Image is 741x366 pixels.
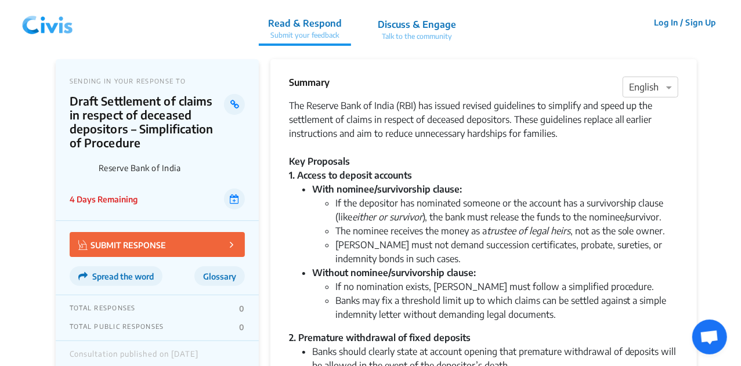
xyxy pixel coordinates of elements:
p: Read & Respond [268,16,342,30]
p: 0 [239,304,244,313]
em: either or survivor [352,211,422,223]
strong: Without nominee/survivorship clause: [312,267,476,278]
div: The Reserve Bank of India (RBI) has issued revised guidelines to simplify and speed up the settle... [289,99,678,154]
button: SUBMIT RESPONSE [70,232,245,257]
strong: With nominee/survivorship clause: [312,183,462,195]
a: Open chat [692,320,727,354]
span: Spread the word [92,271,154,281]
p: TOTAL RESPONSES [70,304,136,313]
div: Consultation published on [DATE] [70,350,198,365]
p: TOTAL PUBLIC RESPONSES [70,322,164,332]
li: The nominee receives the money as a , not as the sole owner. [335,224,678,238]
p: SUBMIT RESPONSE [78,238,166,251]
p: Reserve Bank of India [99,163,245,173]
p: Summary [289,75,330,89]
img: navlogo.png [17,5,78,40]
button: Glossary [194,266,245,286]
li: If the depositor has nominated someone or the account has a survivorship clause (like ), the bank... [335,196,678,224]
button: Spread the word [70,266,162,286]
em: trustee of legal heirs [487,225,570,237]
p: Submit your feedback [268,30,342,41]
li: If no nomination exists, [PERSON_NAME] must follow a simplified procedure. [335,280,678,293]
p: 4 Days Remaining [70,193,138,205]
p: Draft Settlement of claims in respect of deceased depositors – Simplification of Procedure [70,94,225,150]
p: 0 [239,322,244,332]
p: SENDING IN YOUR RESPONSE TO [70,77,245,85]
p: Discuss & Engage [378,17,456,31]
strong: 1. Access to deposit accounts [289,169,412,181]
button: Log In / Sign Up [646,13,724,31]
strong: Key Proposals [289,155,350,167]
strong: 2. Premature withdrawal of fixed deposits [289,332,471,343]
p: Talk to the community [378,31,456,42]
img: Reserve Bank of India logo [70,155,94,180]
img: Vector.jpg [78,240,88,250]
span: Glossary [203,271,236,281]
li: [PERSON_NAME] must not demand succession certificates, probate, sureties, or indemnity bonds in s... [335,238,678,266]
li: Banks may fix a threshold limit up to which claims can be settled against a simple indemnity lett... [335,293,678,321]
